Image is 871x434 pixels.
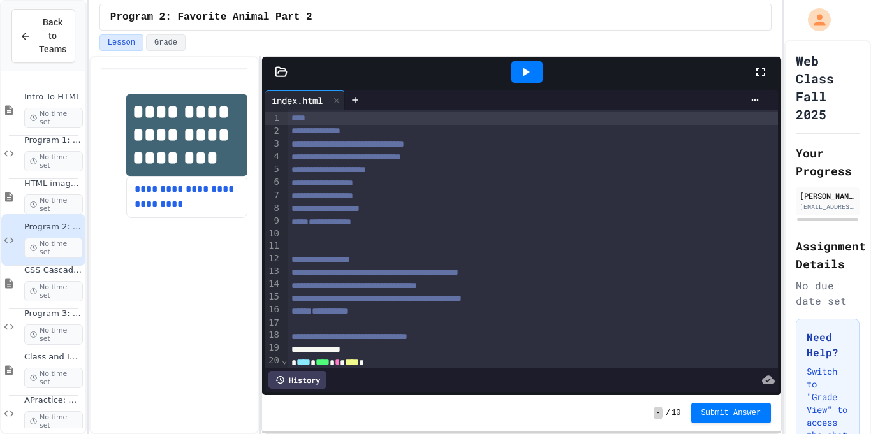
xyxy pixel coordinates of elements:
[11,9,75,63] button: Back to Teams
[666,408,670,418] span: /
[24,238,83,258] span: No time set
[701,408,761,418] span: Submit Answer
[265,163,281,176] div: 5
[110,10,312,25] span: Program 2: Favorite Animal Part 2
[265,265,281,278] div: 13
[671,408,680,418] span: 10
[265,125,281,138] div: 2
[146,34,186,51] button: Grade
[265,112,281,125] div: 1
[796,237,860,273] h2: Assignment Details
[24,108,83,128] span: No time set
[265,202,281,215] div: 8
[807,329,849,360] h3: Need Help?
[265,354,281,367] div: 20
[24,178,83,189] span: HTML images, links and styling tags
[99,34,143,51] button: Lesson
[265,367,281,380] div: 21
[24,324,83,345] span: No time set
[39,16,66,56] span: Back to Teams
[800,190,856,201] div: [PERSON_NAME]
[794,5,834,34] div: My Account
[265,291,281,303] div: 15
[24,265,83,276] span: CSS Cascading Style Sheet
[24,281,83,301] span: No time set
[24,92,83,103] span: Intro To HTML
[796,278,860,308] div: No due date set
[24,222,83,233] span: Program 2: Favorite Animal Part 2
[265,90,345,110] div: index.html
[24,308,83,319] span: Program 3: Favorite Animal 3.0
[654,407,663,419] span: -
[796,52,860,123] h1: Web Class Fall 2025
[24,151,83,171] span: No time set
[265,138,281,150] div: 3
[691,403,772,423] button: Submit Answer
[268,371,326,389] div: History
[265,329,281,342] div: 18
[796,144,860,180] h2: Your Progress
[265,317,281,329] div: 17
[265,240,281,252] div: 11
[265,252,281,265] div: 12
[24,368,83,388] span: No time set
[265,342,281,354] div: 19
[281,355,288,365] span: Fold line
[265,150,281,163] div: 4
[24,395,83,406] span: APractice: Using Class and id tags
[265,176,281,189] div: 6
[24,135,83,146] span: Program 1: First Webpage
[265,228,281,240] div: 10
[24,194,83,215] span: No time set
[265,94,329,107] div: index.html
[265,189,281,202] div: 7
[265,215,281,228] div: 9
[265,303,281,316] div: 16
[24,411,83,431] span: No time set
[800,202,856,212] div: [EMAIL_ADDRESS][DOMAIN_NAME]
[24,352,83,363] span: Class and Id Selectors, more tags, links
[265,278,281,291] div: 14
